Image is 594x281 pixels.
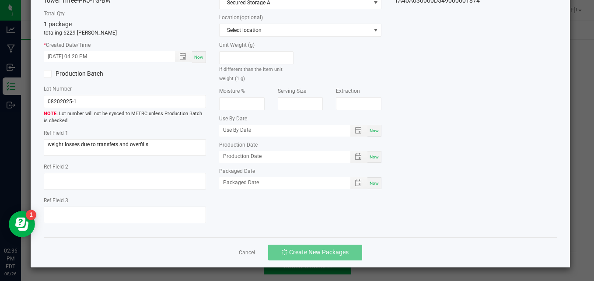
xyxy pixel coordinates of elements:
p: totaling 6229 [PERSON_NAME] [44,29,206,37]
span: Now [370,155,379,159]
label: Moisture % [219,87,265,95]
span: Toggle popup [350,125,367,137]
a: Cancel [239,249,255,256]
span: Create New Packages [289,249,349,256]
input: Created Datetime [44,51,166,62]
span: Toggle popup [175,51,192,62]
iframe: Resource center [9,211,35,237]
span: Now [194,55,203,60]
label: Ref Field 1 [44,129,206,137]
label: Location [219,14,381,21]
input: Packaged Date [219,177,341,188]
span: Toggle popup [350,151,367,163]
label: Created Date/Time [44,41,206,49]
button: Create New Packages [268,245,362,260]
span: Lot number will not be synced to METRC unless Production Batch is checked [44,110,206,125]
label: Total Qty [44,10,206,18]
label: Production Date [219,141,381,149]
span: (optional) [240,14,263,21]
label: Lot Number [44,85,206,93]
input: Use By Date [219,125,341,136]
label: Production Batch [44,69,119,78]
label: Ref Field 2 [44,163,206,171]
label: Packaged Date [219,167,381,175]
label: Serving Size [278,87,323,95]
span: Select location [220,24,370,36]
label: Unit Weight (g) [219,41,294,49]
input: Production Date [219,151,341,162]
iframe: Resource center unread badge [26,210,36,220]
small: If different than the item unit weight (1 g) [219,67,283,81]
label: Use By Date [219,115,381,123]
span: Toggle popup [350,177,367,189]
span: Now [370,128,379,133]
span: 1 package [44,21,72,28]
label: Ref Field 3 [44,197,206,204]
span: Now [370,181,379,186]
label: Extraction [336,87,381,95]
